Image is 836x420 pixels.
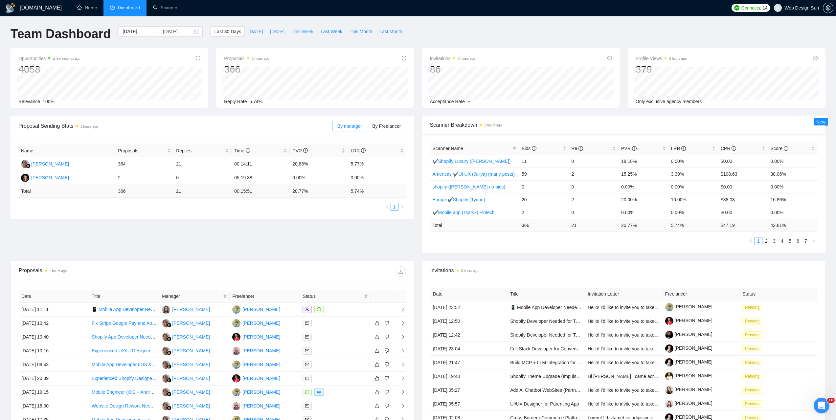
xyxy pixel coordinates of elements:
a: Americas ✔UI UX (Juliya) (many posts) [433,171,515,177]
td: 3.39% [668,167,718,180]
span: filter [223,294,227,298]
a: Shopify Developer Needed for Two Websites [510,332,601,338]
a: MC[PERSON_NAME] [162,334,210,339]
div: [PERSON_NAME] [31,160,69,167]
div: [PERSON_NAME] [242,375,280,382]
button: like [373,319,381,327]
li: 3 [770,237,778,245]
a: MC[PERSON_NAME] [162,362,210,367]
td: 00:14:11 [232,157,290,171]
img: MC [162,347,170,355]
a: MC[PERSON_NAME] [162,389,210,394]
button: dislike [383,333,391,341]
a: shopify ([PERSON_NAME] no bids) [433,184,506,189]
button: This Week [288,26,317,37]
a: MC[PERSON_NAME] [162,403,210,408]
span: Relevance [18,99,40,104]
th: Name [18,144,115,157]
a: homeHome [77,5,97,11]
span: -- [467,99,470,104]
a: [PERSON_NAME] [665,332,712,337]
button: This Month [346,26,376,37]
span: LRR [671,146,686,151]
span: filter [512,146,516,150]
span: By Freelancer [372,123,401,129]
div: [PERSON_NAME] [172,388,210,396]
a: MC[PERSON_NAME] [162,375,210,381]
li: Next Page [810,237,818,245]
a: 4 [779,237,786,245]
span: By manager [337,123,362,129]
button: Last 30 Days [211,26,245,37]
span: user [776,6,780,10]
a: Pending [742,318,765,323]
span: Scanner Breakdown [430,121,818,129]
span: This Week [292,28,313,35]
span: info-circle [632,146,637,151]
span: info-circle [402,56,406,60]
span: Re [572,146,583,151]
td: 59 [519,167,569,180]
span: Pending [742,331,762,339]
button: like [373,361,381,368]
div: [PERSON_NAME] [172,347,210,354]
h1: Team Dashboard [11,26,111,42]
span: 10 [827,398,835,403]
img: AT [232,333,240,341]
span: Last 30 Days [214,28,241,35]
span: like [375,403,379,409]
button: right [810,237,818,245]
span: Score [771,146,788,151]
button: dislike [383,319,391,327]
div: [PERSON_NAME] [242,306,280,313]
li: 2 [762,237,770,245]
a: [PERSON_NAME] [665,373,712,378]
span: right [400,205,404,209]
span: Replies [176,147,224,154]
button: Last Month [376,26,406,37]
span: filter [364,294,368,298]
button: dislike [383,402,391,410]
a: IT[PERSON_NAME] [232,362,280,367]
img: c1lA9BsF5ekLmkb4qkoMBbm_RNtTuon5aV-MajedG1uHbc9xb_758DYF03Xihb5AW5 [665,386,673,394]
button: dislike [383,361,391,368]
th: Replies [173,144,232,157]
img: SS [232,347,240,355]
input: Start date [123,28,152,35]
div: [PERSON_NAME] [242,388,280,396]
span: Bids [522,146,536,151]
button: [DATE] [245,26,266,37]
span: to [155,29,160,34]
th: Proposals [115,144,173,157]
span: dislike [385,321,389,326]
a: ✔Mobile app (Tsaryk) Fintech [433,210,495,215]
span: message [305,390,309,394]
span: setting [823,5,833,11]
span: LRR [350,148,366,153]
a: 2 [763,237,770,245]
div: [PERSON_NAME] [172,306,210,313]
span: dislike [385,376,389,381]
span: mail [305,335,309,339]
div: [PERSON_NAME] [242,320,280,327]
span: mail [305,404,309,408]
span: download [396,269,406,274]
span: mail [305,321,309,325]
span: Scanner Name [433,146,463,151]
span: filter [222,291,228,301]
span: dashboard [110,5,115,10]
span: Time [234,148,250,153]
a: OB[PERSON_NAME] [162,306,210,312]
button: Last Week [317,26,346,37]
div: [PERSON_NAME] [242,402,280,409]
span: like [375,362,379,367]
a: SS[PERSON_NAME] [232,348,280,353]
span: Invitations [430,55,475,62]
img: c1XGIR80b-ujuyfVcW6A3kaqzQZRcZzackAGyi0NecA1iqtpIyJxhaP9vgsW63mpYE [665,331,673,339]
span: [DATE] [248,28,263,35]
button: dislike [383,388,391,396]
li: 7 [802,237,810,245]
a: Shopify App Developer Needed for Frontend Checkout and Cart Solutions [92,334,242,340]
span: New [816,119,825,124]
div: 366 [224,63,269,76]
